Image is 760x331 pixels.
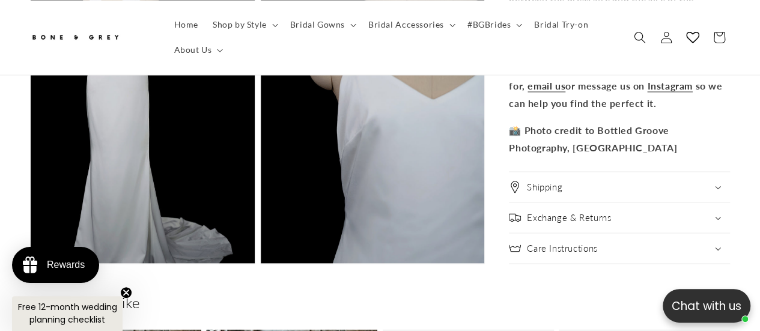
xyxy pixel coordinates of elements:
[368,19,444,30] span: Bridal Accessories
[527,242,597,254] h2: Care Instructions
[26,23,155,52] a: Bone and Grey Bridal
[80,68,133,78] a: Write a review
[509,124,677,153] b: 📸 Photo credit to Bottled Groove Photography, [GEOGRAPHIC_DATA]
[467,19,511,30] span: #BGBrides
[18,301,117,326] span: Free 12-month wedding planning checklist
[167,37,228,62] summary: About Us
[509,202,730,232] summary: Exchange & Returns
[30,28,120,47] img: Bone and Grey Bridal
[534,19,588,30] span: Bridal Try-on
[12,296,123,331] div: Free 12-month wedding planning checklistClose teaser
[205,12,283,37] summary: Shop by Style
[213,19,267,30] span: Shop by Style
[509,172,730,202] summary: Shipping
[527,12,595,37] a: Bridal Try-on
[527,211,611,223] h2: Exchange & Returns
[167,12,205,37] a: Home
[47,260,85,270] div: Rewards
[620,18,700,38] button: Write a review
[174,44,212,55] span: About Us
[120,287,132,299] button: Close teaser
[663,297,750,315] p: Chat with us
[663,289,750,323] button: Open chatbox
[627,24,653,50] summary: Search
[509,62,726,109] b: If the sizes provided aren't what you're looking for, or message us on so we can help you find th...
[460,12,527,37] summary: #BGBrides
[527,181,562,193] h2: Shipping
[527,80,565,91] a: email us
[647,80,692,91] a: Instagram
[361,12,460,37] summary: Bridal Accessories
[174,19,198,30] span: Home
[509,233,730,263] summary: Care Instructions
[290,19,345,30] span: Bridal Gowns
[30,293,730,311] h2: You may also like
[283,12,361,37] summary: Bridal Gowns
